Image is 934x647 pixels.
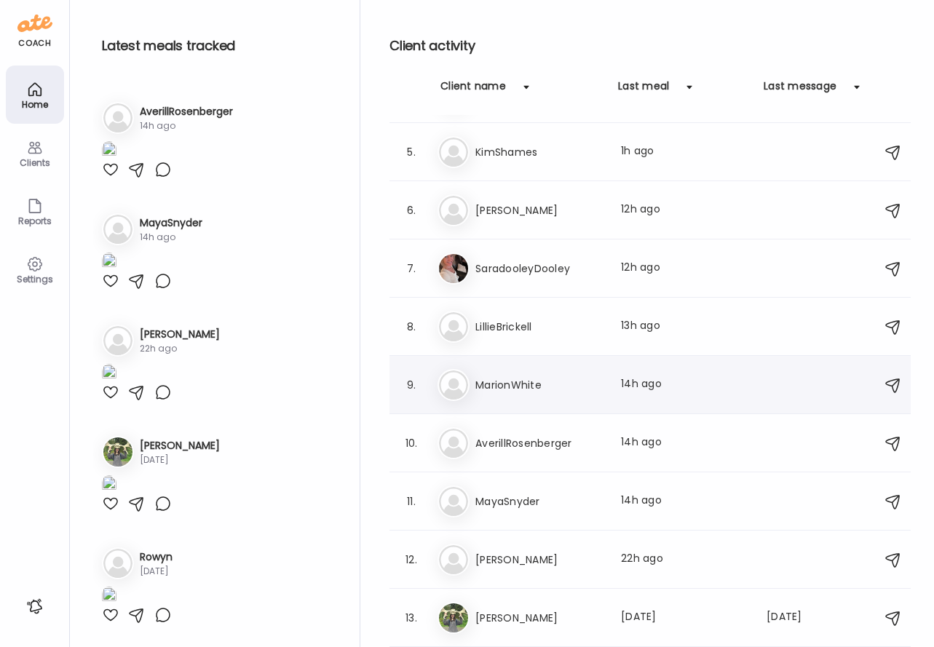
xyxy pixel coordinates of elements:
[621,493,749,510] div: 14h ago
[102,253,116,272] img: images%2FxD5LoSSl00UoJgzNzgea80R5fjz2%2Fs5mg6lEgVGXxfBzzuMCf%2FQdfWbcdLMtB2Xk9Qy1Ee_1080
[440,79,506,102] div: Client name
[18,37,51,49] div: coach
[439,545,468,574] img: bg-avatar-default.svg
[140,342,220,355] div: 22h ago
[403,493,420,510] div: 11.
[9,158,61,167] div: Clients
[403,143,420,161] div: 5.
[17,12,52,35] img: ate
[403,260,420,277] div: 7.
[102,364,116,384] img: images%2F1HD10fnOkdQzG3HucI5l35v6i9a2%2FrGZw5pKEMgmVrh2fbMvn%2FAo88Ydaiq1YGPF7HPV4u_1080
[140,215,202,231] h3: MayaSnyder
[621,202,749,219] div: 12h ago
[439,138,468,167] img: bg-avatar-default.svg
[767,609,823,627] div: [DATE]
[621,376,749,394] div: 14h ago
[403,202,420,219] div: 6.
[439,254,468,283] img: avatars%2FAecNj4EkSmYIDEbH7mcU6unuQaQ2
[9,274,61,284] div: Settings
[140,231,202,244] div: 14h ago
[102,587,116,606] img: images%2Fot5vl74dHgfPHSY5DSGskpGRPd62%2FaB40gipop1otcKwDLiEY%2FVOhe7D7ck712oIXYCbtC_1080
[621,260,749,277] div: 12h ago
[103,549,132,578] img: bg-avatar-default.svg
[140,565,173,578] div: [DATE]
[102,475,116,495] img: images%2FguMlrAoU3Qe0WxLzca1mfYkwLcQ2%2FodqLpItkiOf9AxUsbS45%2Fx4xu84CxCV3JpB9KYhZy_1080
[439,603,468,632] img: avatars%2FguMlrAoU3Qe0WxLzca1mfYkwLcQ2
[475,260,603,277] h3: SaradooleyDooley
[475,318,603,336] h3: LillieBrickell
[140,104,233,119] h3: AverillRosenberger
[439,429,468,458] img: bg-avatar-default.svg
[475,609,603,627] h3: [PERSON_NAME]
[621,318,749,336] div: 13h ago
[621,551,749,568] div: 22h ago
[403,609,420,627] div: 13.
[621,434,749,452] div: 14h ago
[103,103,132,132] img: bg-avatar-default.svg
[475,434,603,452] h3: AverillRosenberger
[475,551,603,568] h3: [PERSON_NAME]
[403,376,420,394] div: 9.
[389,35,911,57] h2: Client activity
[103,215,132,244] img: bg-avatar-default.svg
[103,437,132,467] img: avatars%2FguMlrAoU3Qe0WxLzca1mfYkwLcQ2
[403,551,420,568] div: 12.
[475,202,603,219] h3: [PERSON_NAME]
[403,434,420,452] div: 10.
[475,143,603,161] h3: KimShames
[9,216,61,226] div: Reports
[621,609,749,627] div: [DATE]
[439,370,468,400] img: bg-avatar-default.svg
[439,196,468,225] img: bg-avatar-default.svg
[103,326,132,355] img: bg-avatar-default.svg
[140,453,220,467] div: [DATE]
[439,312,468,341] img: bg-avatar-default.svg
[140,327,220,342] h3: [PERSON_NAME]
[439,487,468,516] img: bg-avatar-default.svg
[140,549,173,565] h3: Rowyn
[475,493,603,510] h3: MayaSnyder
[403,318,420,336] div: 8.
[140,438,220,453] h3: [PERSON_NAME]
[764,79,836,102] div: Last message
[140,119,233,132] div: 14h ago
[102,141,116,161] img: images%2FDlCF3wxT2yddTnnxpsSUtJ87eUZ2%2FBJBhizrHOqC4APIKrvwp%2FjR0MigLbKut5Plfy2Gol_1080
[102,35,336,57] h2: Latest meals tracked
[618,79,669,102] div: Last meal
[475,376,603,394] h3: MarionWhite
[9,100,61,109] div: Home
[621,143,749,161] div: 1h ago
